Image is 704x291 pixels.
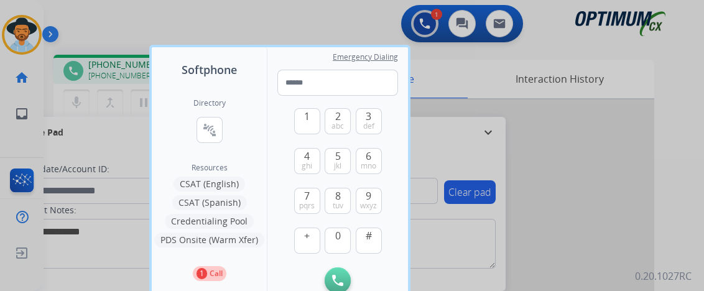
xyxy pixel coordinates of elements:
span: Softphone [182,61,237,78]
p: Call [210,268,223,279]
button: 5jkl [325,148,351,174]
button: CSAT (English) [174,177,245,192]
span: def [363,121,374,131]
span: # [366,228,372,243]
button: CSAT (Spanish) [172,195,247,210]
button: 2abc [325,108,351,134]
span: tuv [333,201,343,211]
span: 3 [366,109,371,124]
img: call-button [332,275,343,286]
button: 6mno [356,148,382,174]
h2: Directory [193,98,226,108]
span: 7 [304,188,310,203]
p: 1 [197,268,207,279]
button: + [294,228,320,254]
span: jkl [334,161,341,171]
mat-icon: connect_without_contact [202,122,217,137]
button: 3def [356,108,382,134]
span: 1 [304,109,310,124]
span: 9 [366,188,371,203]
span: 8 [335,188,341,203]
span: mno [361,161,376,171]
span: abc [331,121,344,131]
span: 5 [335,149,341,164]
span: + [304,228,310,243]
button: 1 [294,108,320,134]
button: 7pqrs [294,188,320,214]
span: 6 [366,149,371,164]
span: 4 [304,149,310,164]
button: 8tuv [325,188,351,214]
span: 2 [335,109,341,124]
button: 9wxyz [356,188,382,214]
button: Credentialing Pool [165,214,254,229]
span: Emergency Dialing [333,52,398,62]
span: ghi [302,161,312,171]
span: pqrs [299,201,315,211]
button: PDS Onsite (Warm Xfer) [154,233,264,247]
span: 0 [335,228,341,243]
button: 0 [325,228,351,254]
button: 4ghi [294,148,320,174]
p: 0.20.1027RC [635,269,692,284]
button: 1Call [193,266,226,281]
button: # [356,228,382,254]
span: wxyz [360,201,377,211]
span: Resources [192,163,228,173]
